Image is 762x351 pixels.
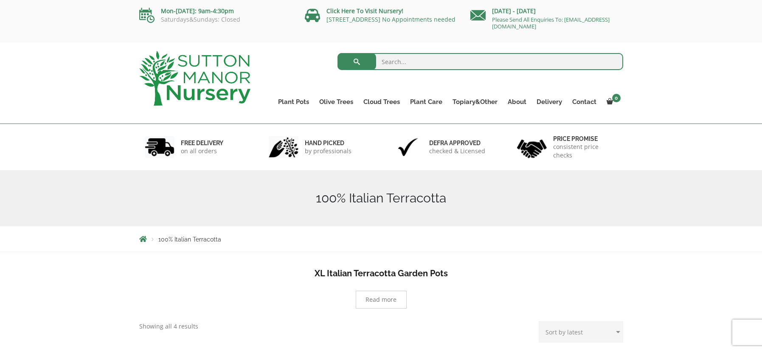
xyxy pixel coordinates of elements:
img: 4.jpg [517,134,547,160]
a: Delivery [531,96,567,108]
a: Plant Care [405,96,447,108]
nav: Breadcrumbs [139,236,623,242]
a: Please Send All Enquiries To: [EMAIL_ADDRESS][DOMAIN_NAME] [492,16,610,30]
p: [DATE] - [DATE] [470,6,623,16]
a: [STREET_ADDRESS] No Appointments needed [326,15,456,23]
p: Saturdays&Sundays: Closed [139,16,292,23]
span: Read more [366,297,396,303]
a: Topiary&Other [447,96,503,108]
img: 3.jpg [393,136,423,158]
h1: 100% Italian Terracotta [139,191,623,206]
p: checked & Licensed [429,147,485,155]
h6: Defra approved [429,139,485,147]
h6: Price promise [553,135,618,143]
p: Showing all 4 results [139,321,198,331]
p: Mon-[DATE]: 9am-4:30pm [139,6,292,16]
a: Cloud Trees [358,96,405,108]
a: About [503,96,531,108]
select: Shop order [539,321,623,343]
h6: hand picked [305,139,351,147]
p: by professionals [305,147,351,155]
span: 100% Italian Terracotta [158,236,221,243]
img: logo [139,51,250,106]
span: 0 [612,94,621,102]
img: 2.jpg [269,136,298,158]
img: 1.jpg [145,136,174,158]
a: 0 [602,96,623,108]
p: on all orders [181,147,223,155]
a: Olive Trees [314,96,358,108]
h6: FREE DELIVERY [181,139,223,147]
input: Search... [337,53,623,70]
a: Click Here To Visit Nursery! [326,7,403,15]
a: Plant Pots [273,96,314,108]
p: consistent price checks [553,143,618,160]
b: XL Italian Terracotta Garden Pots [315,268,448,278]
a: Contact [567,96,602,108]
